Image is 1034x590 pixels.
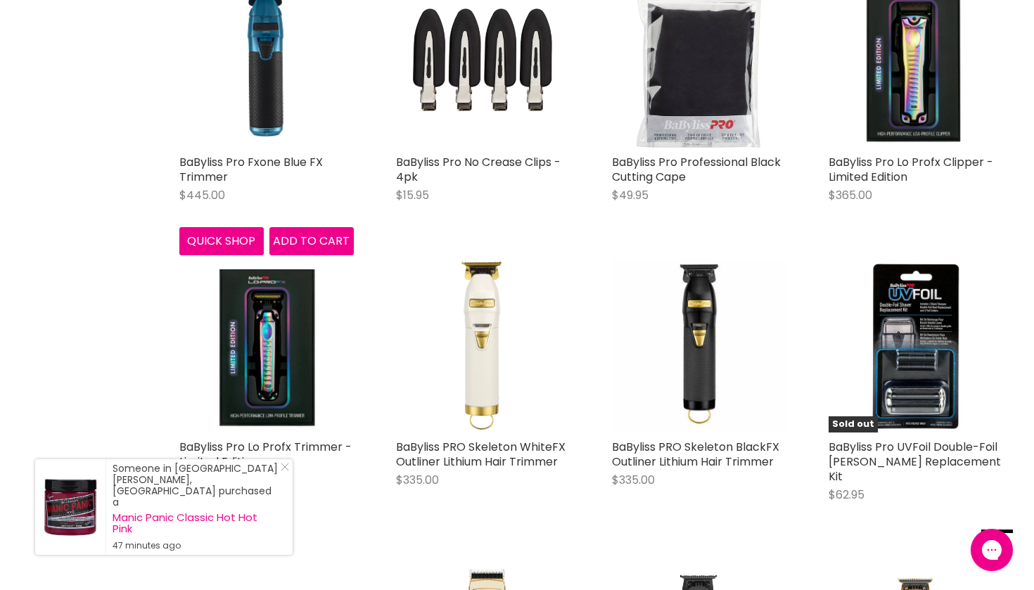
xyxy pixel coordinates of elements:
[829,439,1001,485] a: BaByliss Pro UVFoil Double-Foil [PERSON_NAME] Replacement Kit
[179,227,264,255] button: Quick shop
[275,463,289,477] a: Close Notification
[396,472,439,488] span: $335.00
[829,487,864,503] span: $62.95
[829,259,1003,433] img: BaByliss Pro UVFoil Double-Foil Shaver Replacement Kit
[612,259,786,433] img: BaByliss PRO Skeleton BlackFX Outliner Lithium Hair Trimmer
[396,439,566,470] a: BaByliss PRO Skeleton WhiteFX Outliner Lithium Hair Trimmer
[964,524,1020,576] iframe: Gorgias live chat messenger
[829,154,993,185] a: BaByliss Pro Lo Profx Clipper - Limited Edition
[829,187,872,203] span: $365.00
[396,187,429,203] span: $15.95
[113,463,279,551] div: Someone in [GEOGRAPHIC_DATA][PERSON_NAME], [GEOGRAPHIC_DATA] purchased a
[396,259,570,433] img: BaByliss PRO Skeleton WhiteFX Outliner Lithium Hair Trimmer
[179,259,354,433] img: BaByliss Pro Lo Profx Trimmer - Limited Edition
[35,459,106,555] a: Visit product page
[612,154,781,185] a: BaByliss Pro Professional Black Cutting Cape
[113,540,279,551] small: 47 minutes ago
[396,154,561,185] a: BaByliss Pro No Crease Clips - 4pk
[612,472,655,488] span: $335.00
[612,439,779,470] a: BaByliss PRO Skeleton BlackFX Outliner Lithium Hair Trimmer
[829,259,1003,433] a: BaByliss Pro UVFoil Double-Foil Shaver Replacement KitSold out
[179,187,225,203] span: $445.00
[829,416,878,432] span: Sold out
[179,439,352,470] a: BaByliss Pro Lo Profx Trimmer - Limited Edition
[273,233,350,249] span: Add to cart
[281,463,289,471] svg: Close Icon
[179,154,323,185] a: BaByliss Pro Fxone Blue FX Trimmer
[612,187,649,203] span: $49.95
[113,512,279,534] a: Manic Panic Classic Hot Hot Pink
[269,227,354,255] button: Add to cart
